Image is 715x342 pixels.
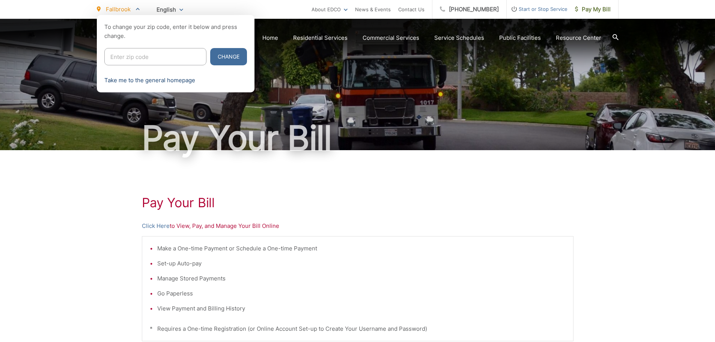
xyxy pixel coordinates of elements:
button: Change [210,48,247,65]
a: Contact Us [398,5,424,14]
a: Take me to the general homepage [104,76,195,85]
span: English [151,3,189,16]
span: Pay My Bill [575,5,611,14]
a: About EDCO [312,5,348,14]
input: Enter zip code [104,48,206,65]
span: Fallbrook [106,6,131,13]
p: To change your zip code, enter it below and press change. [104,23,247,41]
a: News & Events [355,5,391,14]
